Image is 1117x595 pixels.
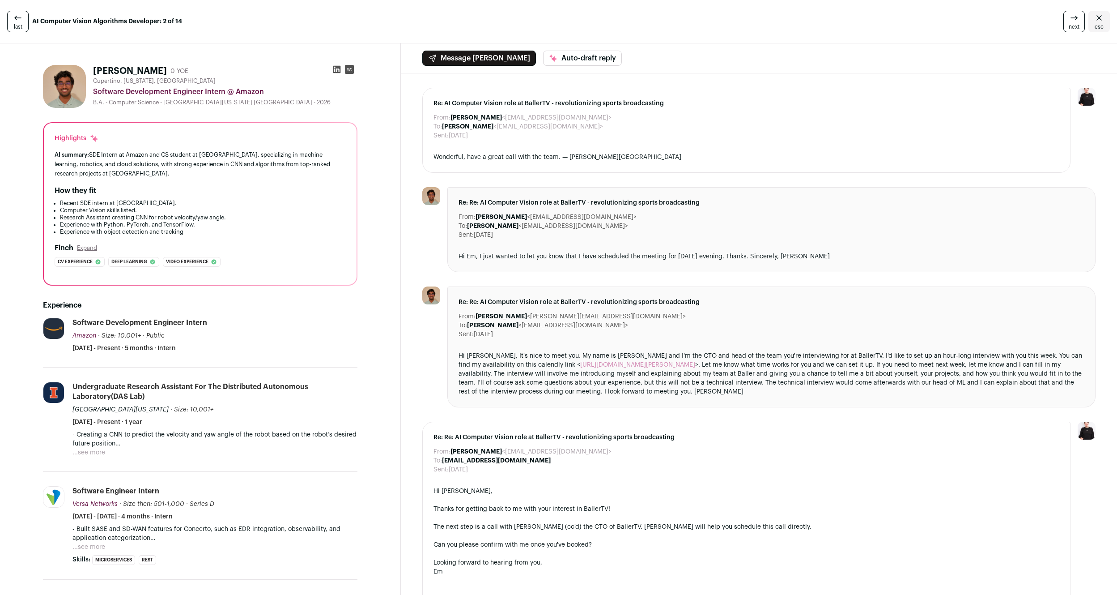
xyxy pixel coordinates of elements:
[58,257,93,266] span: Cv experience
[459,252,1084,261] div: Hi Em, I just wanted to let you know that I have scheduled the meeting for [DATE] evening. Thanks...
[43,487,64,507] img: 3c4c33e6d83cc25fd1db70ca53284436eadbe86cccb83f983e48911510ced51f.jpg
[433,447,450,456] dt: From:
[43,318,64,339] img: e36df5e125c6fb2c61edd5a0d3955424ed50ce57e60c515fc8d516ef803e31c7.jpg
[433,122,442,131] dt: To:
[60,207,346,214] li: Computer Vision skills listed.
[474,330,493,339] dd: [DATE]
[450,447,612,456] dd: <[EMAIL_ADDRESS][DOMAIN_NAME]>
[72,555,90,564] span: Skills:
[433,456,442,465] dt: To:
[72,501,118,507] span: Versa Networks
[7,11,29,32] a: last
[433,506,610,512] span: Thanks for getting back to me with your interest in BallerTV!
[166,257,208,266] span: Video experience
[72,418,142,427] span: [DATE] - Present · 1 year
[72,344,176,353] span: [DATE] - Present · 5 months · Intern
[459,213,476,222] dt: From:
[459,222,467,231] dt: To:
[1069,23,1079,30] span: next
[1088,11,1110,32] a: Close
[43,300,357,311] h2: Experience
[474,231,493,240] dd: [DATE]
[139,555,156,565] li: REST
[476,214,527,220] b: [PERSON_NAME]
[459,312,476,321] dt: From:
[32,17,182,26] strong: AI Computer Vision Algorithms Developer: 2 of 14
[467,321,628,330] dd: <[EMAIL_ADDRESS][DOMAIN_NAME]>
[442,122,603,131] dd: <[EMAIL_ADDRESS][DOMAIN_NAME]>
[467,222,628,231] dd: <[EMAIL_ADDRESS][DOMAIN_NAME]>
[93,77,216,85] span: Cupertino, [US_STATE], [GEOGRAPHIC_DATA]
[433,153,1059,162] div: Wonderful, have a great call with the team. — [PERSON_NAME][GEOGRAPHIC_DATA]
[72,430,357,448] p: - Creating a CNN to predict the velocity and yaw angle of the robot based on the robot’s desired ...
[476,313,527,320] b: [PERSON_NAME]
[93,86,357,97] div: Software Development Engineer Intern @ Amazon
[442,458,551,464] b: [EMAIL_ADDRESS][DOMAIN_NAME]
[433,465,449,474] dt: Sent:
[170,407,213,413] span: · Size: 10,001+
[43,65,86,108] img: 5e9230226bfe687d140a1f0974880d56bc0866626971cd17eb25c3eeded470eb.jpg
[433,131,449,140] dt: Sent:
[459,321,467,330] dt: To:
[186,500,188,509] span: ·
[422,287,440,304] img: 5e9230226bfe687d140a1f0974880d56bc0866626971cd17eb25c3eeded470eb.jpg
[72,486,159,496] div: Software Engineer Intern
[459,298,1084,307] span: Re: Re: AI Computer Vision role at BallerTV - revolutionizing sports broadcasting
[476,312,686,321] dd: <[PERSON_NAME][EMAIL_ADDRESS][DOMAIN_NAME]>
[442,124,493,130] b: [PERSON_NAME]
[433,569,443,575] span: Em
[43,382,64,403] img: ffe58a0740bfde16b6e59e3459de743cd88d7329b7e1e38c228a4fefb172fa04.jpg
[93,99,357,106] div: B.A. - Computer Science - [GEOGRAPHIC_DATA][US_STATE] [GEOGRAPHIC_DATA] - 2026
[55,134,99,143] div: Highlights
[422,187,440,205] img: 5e9230226bfe687d140a1f0974880d56bc0866626971cd17eb25c3eeded470eb.jpg
[55,150,346,178] div: SDE Intern at Amazon and CS student at [GEOGRAPHIC_DATA], specializing in machine learning, robot...
[72,543,105,552] button: ...see more
[1078,88,1096,106] img: 9240684-medium_jpg
[170,67,188,76] div: 0 YOE
[60,221,346,228] li: Experience with Python, PyTorch, and TensorFlow.
[1078,422,1096,440] img: 9240684-medium_jpg
[60,200,346,207] li: Recent SDE intern at [GEOGRAPHIC_DATA].
[433,524,811,530] span: The next step is a call with [PERSON_NAME] (cc'd) the CTO of BallerTV. [PERSON_NAME] will help yo...
[1095,23,1104,30] span: esc
[55,185,96,196] h2: How they fit
[1063,11,1085,32] a: next
[72,333,96,339] span: Amazon
[60,214,346,221] li: Research Assistant creating CNN for robot velocity/yaw angle.
[55,152,89,158] span: AI summary:
[190,501,214,507] span: Series D
[433,488,493,494] span: Hi [PERSON_NAME],
[433,113,450,122] dt: From:
[119,501,184,507] span: · Size then: 501-1,000
[467,223,518,229] b: [PERSON_NAME]
[72,407,169,413] span: [GEOGRAPHIC_DATA][US_STATE]
[433,99,1059,108] span: Re: AI Computer Vision role at BallerTV - revolutionizing sports broadcasting
[433,542,592,548] span: Can you please confirm with me once you've booked?
[422,51,536,66] button: Message [PERSON_NAME]
[72,318,207,328] div: Software Development Engineer Intern
[72,448,105,457] button: ...see more
[55,243,73,253] h2: Finch
[60,228,346,235] li: Experience with object detection and tracking
[459,198,1084,207] span: Re: Re: AI Computer Vision role at BallerTV - revolutionizing sports broadcasting
[449,465,468,474] dd: [DATE]
[580,362,695,368] a: [URL][DOMAIN_NAME][PERSON_NAME]
[543,51,622,66] button: Auto-draft reply
[459,330,474,339] dt: Sent:
[449,131,468,140] dd: [DATE]
[98,333,141,339] span: · Size: 10,001+
[92,555,135,565] li: Microservices
[450,113,612,122] dd: <[EMAIL_ADDRESS][DOMAIN_NAME]>
[476,213,637,222] dd: <[EMAIL_ADDRESS][DOMAIN_NAME]>
[433,433,1059,442] span: Re: Re: AI Computer Vision role at BallerTV - revolutionizing sports broadcasting
[93,65,167,77] h1: [PERSON_NAME]
[459,351,1084,396] div: Hi [PERSON_NAME], It's nice to meet you. My name is [PERSON_NAME] and I'm the CTO and head of the...
[450,115,502,121] b: [PERSON_NAME]
[72,382,357,402] div: Undergraduate Research Assistant for the Distributed Autonomous Laboratory(DAS Lab)
[72,525,357,543] p: - Built SASE and SD-WAN features for Concerto, such as EDR integration, observability, and applic...
[433,560,542,566] span: Looking forward to hearing from you,
[146,333,165,339] span: Public
[143,331,144,340] span: ·
[459,231,474,240] dt: Sent:
[72,512,173,521] span: [DATE] - [DATE] · 4 months · Intern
